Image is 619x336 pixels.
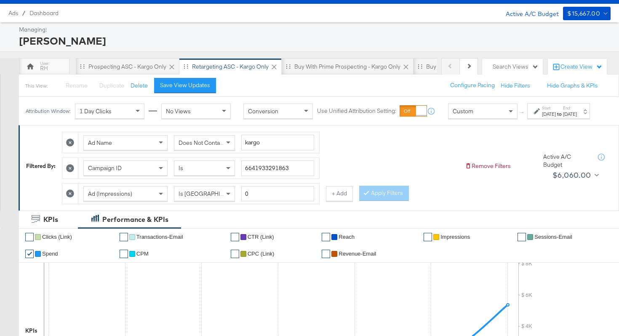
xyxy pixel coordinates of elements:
[25,233,34,241] a: ✔
[497,7,559,19] div: Active A/C Budget
[136,251,149,257] span: CPM
[66,82,88,89] span: Rename
[560,63,603,71] div: Create View
[547,82,598,90] button: Hide Graphs & KPIs
[8,10,18,16] span: Ads
[40,64,48,72] div: RH
[426,63,531,71] div: Buy with Prime Retargeting - Kargo only
[179,190,243,197] span: Is [GEOGRAPHIC_DATA]
[534,234,572,240] span: Sessions-Email
[80,64,85,69] div: Drag to reorder tab
[294,63,400,71] div: Buy with Prime Prospecting - Kargo only
[43,215,58,224] div: KPIs
[248,107,278,115] span: Conversion
[136,234,183,240] span: Transactions-Email
[248,251,275,257] span: CPC (Link)
[120,233,128,241] a: ✔
[19,34,608,48] div: [PERSON_NAME]
[192,63,269,71] div: Retargeting ASC - Kargo only
[88,164,122,172] span: Campaign ID
[179,164,183,172] span: Is
[160,81,210,89] div: Save View Updates
[25,250,34,258] a: ✔
[444,78,501,93] button: Configure Pacing
[518,111,526,114] span: ↑
[563,7,611,20] button: $15,667.00
[120,250,128,258] a: ✔
[241,186,314,202] input: Enter a number
[552,169,591,181] div: $6,060.00
[326,186,353,201] button: + Add
[42,234,72,240] span: Clicks (Link)
[88,190,132,197] span: Ad (Impressions)
[131,82,148,90] button: Delete
[424,233,432,241] a: ✔
[18,10,29,16] span: /
[465,162,511,170] button: Remove Filters
[518,233,526,241] a: ✔
[501,82,530,90] button: Hide Filters
[493,63,539,71] div: Search Views
[241,160,314,176] input: Enter a search term
[231,233,239,241] a: ✔
[25,83,48,89] div: This View:
[339,234,355,240] span: Reach
[563,105,577,111] label: End:
[184,64,188,69] div: Drag to reorder tab
[453,107,473,115] span: Custom
[286,64,291,69] div: Drag to reorder tab
[556,111,563,117] strong: to
[19,26,608,34] div: Managing:
[231,250,239,258] a: ✔
[543,153,590,168] div: Active A/C Budget
[418,64,422,69] div: Drag to reorder tab
[99,82,124,89] span: Duplicate
[542,111,556,117] div: [DATE]
[567,8,600,19] div: $15,667.00
[80,107,112,115] span: 1 Day Clicks
[440,234,470,240] span: Impressions
[26,162,56,170] div: Filtered By:
[88,63,166,71] div: Prospecting ASC - Kargo only
[88,139,112,147] span: Ad Name
[241,135,314,150] input: Enter a search term
[25,327,37,335] div: KPIs
[102,215,168,224] div: Performance & KPIs
[248,234,274,240] span: CTR (Link)
[542,105,556,111] label: Start:
[317,107,396,115] label: Use Unified Attribution Setting:
[29,10,59,16] a: Dashboard
[25,108,71,114] div: Attribution Window:
[322,233,330,241] a: ✔
[179,139,224,147] span: Does Not Contain
[322,250,330,258] a: ✔
[42,251,58,257] span: Spend
[154,78,216,93] button: Save View Updates
[549,168,600,182] button: $6,060.00
[339,251,376,257] span: Revenue-Email
[166,107,191,115] span: No Views
[563,111,577,117] div: [DATE]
